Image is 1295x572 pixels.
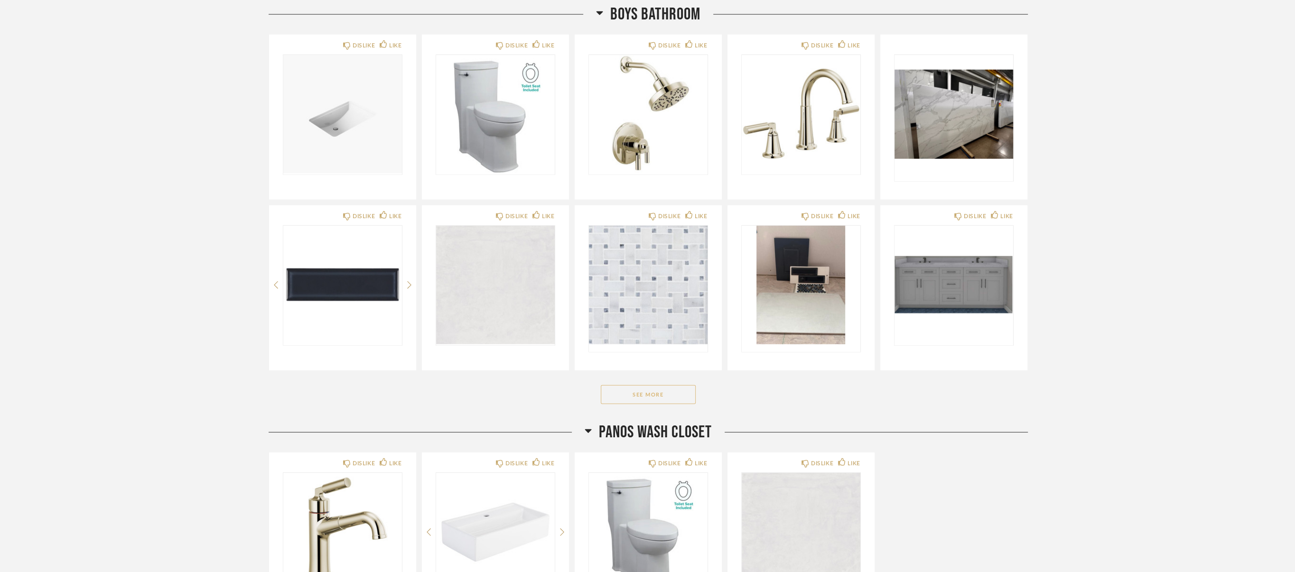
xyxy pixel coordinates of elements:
[505,459,528,468] div: DISLIKE
[505,41,528,50] div: DISLIKE
[601,385,696,404] button: See More
[658,212,680,221] div: DISLIKE
[964,212,986,221] div: DISLIKE
[436,226,555,344] img: undefined
[353,212,375,221] div: DISLIKE
[894,55,1013,174] img: undefined
[589,226,708,344] img: undefined
[811,459,833,468] div: DISLIKE
[742,226,860,344] img: undefined
[695,212,707,221] div: LIKE
[742,55,860,174] img: undefined
[695,41,707,50] div: LIKE
[589,55,708,174] img: undefined
[589,226,708,344] div: 0
[353,459,375,468] div: DISLIKE
[894,226,1013,344] img: undefined
[695,459,707,468] div: LIKE
[658,459,680,468] div: DISLIKE
[811,41,833,50] div: DISLIKE
[542,459,554,468] div: LIKE
[894,55,1013,174] div: 0
[389,41,401,50] div: LIKE
[848,41,860,50] div: LIKE
[436,55,555,174] img: undefined
[283,55,402,174] img: undefined
[505,212,528,221] div: DISLIKE
[811,212,833,221] div: DISLIKE
[542,41,554,50] div: LIKE
[389,212,401,221] div: LIKE
[848,212,860,221] div: LIKE
[599,422,712,443] span: Panos Wash Closet
[610,4,700,25] span: Boys Bathroom
[848,459,860,468] div: LIKE
[389,459,401,468] div: LIKE
[283,226,402,344] img: undefined
[658,41,680,50] div: DISLIKE
[1000,212,1013,221] div: LIKE
[542,212,554,221] div: LIKE
[742,226,860,344] div: 0
[353,41,375,50] div: DISLIKE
